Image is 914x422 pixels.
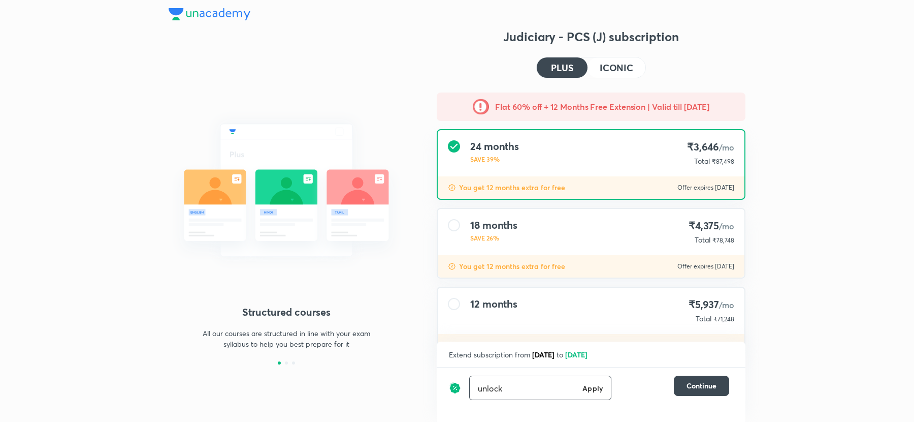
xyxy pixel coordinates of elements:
p: You get 12 months extra for free [459,340,565,350]
span: Extend subscription from to [449,350,590,359]
h5: Flat 60% off + 12 Months Free Extension | Valid till [DATE] [495,101,709,113]
span: /mo [719,299,734,310]
span: /mo [719,142,734,153]
button: Continue [674,376,729,396]
img: discount [448,341,456,349]
img: - [473,99,489,115]
p: All our courses are structured in line with your exam syllabus to help you best prepare for it [198,328,375,349]
p: Offer expires [DATE] [677,341,734,349]
p: You get 12 months extra for free [459,261,565,272]
p: Total [694,156,710,166]
p: Offer expires [DATE] [677,184,734,192]
h4: 18 months [470,219,517,231]
span: [DATE] [565,350,587,359]
span: [DATE] [532,350,554,359]
p: Total [695,235,710,245]
h4: ₹3,646 [687,140,734,154]
span: ₹87,498 [712,158,734,165]
h4: Structured courses [169,305,404,320]
p: Offer expires [DATE] [677,262,734,270]
img: discount [448,262,456,270]
input: Have a referral code? [470,376,578,400]
h4: ₹5,937 [689,298,734,312]
p: SAVE 39% [470,155,519,164]
button: PLUS [537,57,587,78]
h6: Apply [582,383,603,394]
img: Company Logo [169,8,250,20]
p: SAVE 26% [470,233,517,243]
h4: PLUS [551,63,573,72]
span: /mo [719,221,734,231]
span: Continue [687,381,716,391]
h4: 24 months [470,140,519,153]
p: To be paid as a one-time payment [429,366,754,374]
p: Total [696,314,711,324]
h4: 12 months [470,298,517,310]
img: discount [448,184,456,192]
span: ₹78,748 [712,236,734,244]
p: You get 12 months extra for free [459,183,565,193]
h4: ₹4,375 [689,219,734,233]
img: daily_live_classes_be8fa5af21.svg [169,102,404,279]
h4: ICONIC [600,63,633,72]
span: ₹71,248 [713,315,734,323]
button: ICONIC [587,57,645,78]
img: discount [449,376,461,400]
h3: Judiciary - PCS (J) subscription [437,28,745,45]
